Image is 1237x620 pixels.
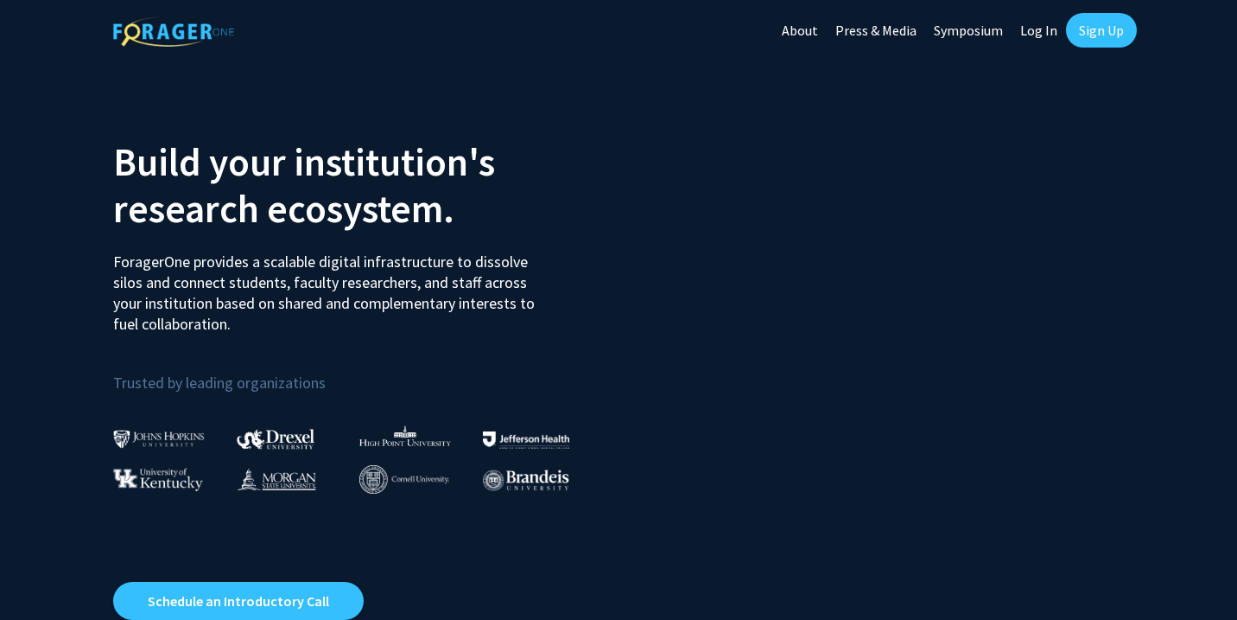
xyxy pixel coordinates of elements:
img: Thomas Jefferson University [483,431,569,448]
img: Brandeis University [483,470,569,491]
h2: Build your institution's research ecosystem. [113,138,606,232]
p: Trusted by leading organizations [113,348,606,396]
img: Johns Hopkins University [113,430,205,448]
img: University of Kentucky [113,468,203,491]
img: Drexel University [237,429,314,449]
a: Opens in a new tab [113,582,364,620]
img: Cornell University [359,465,449,494]
img: High Point University [359,425,451,446]
img: Morgan State University [237,468,316,490]
a: Sign Up [1066,13,1137,48]
p: ForagerOne provides a scalable digital infrastructure to dissolve silos and connect students, fac... [113,239,547,335]
img: ForagerOne Logo [113,16,234,47]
